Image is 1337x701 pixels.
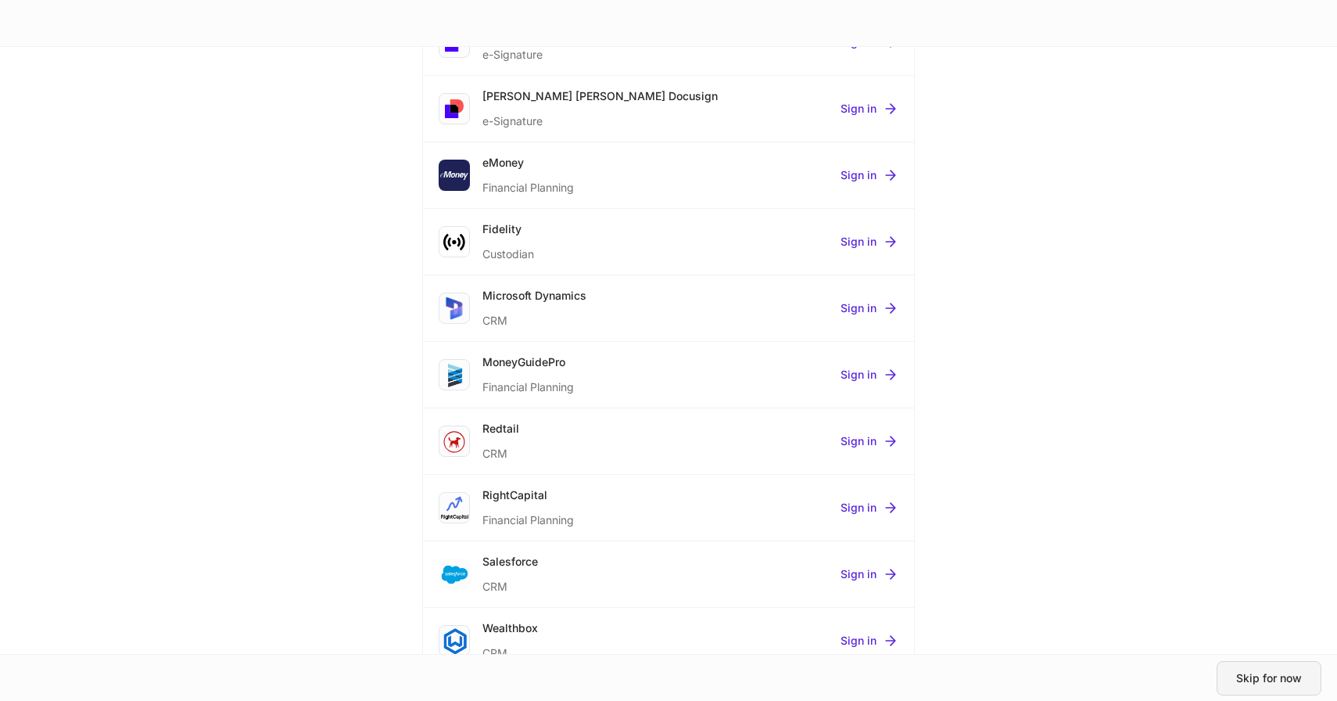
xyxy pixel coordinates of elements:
[841,167,898,183] button: Sign in
[841,234,898,250] button: Sign in
[482,503,574,528] div: Financial Planning
[482,570,538,595] div: CRM
[482,88,718,104] div: [PERSON_NAME] [PERSON_NAME] Docusign
[442,296,467,321] img: sIOyOZvWb5kUEAwh5D03bPzsWHrUXBSdsWHDhg8Ma8+nBQBvlija69eFAv+snJUCyn8AqO+ElBnIpgMAAAAASUVORK5CYII=
[482,288,586,304] div: Microsoft Dynamics
[482,370,574,395] div: Financial Planning
[482,104,718,129] div: e-Signature
[841,101,898,117] button: Sign in
[841,633,898,649] button: Sign in
[841,300,898,316] button: Sign in
[841,566,898,582] button: Sign in
[482,38,574,63] div: e-Signature
[482,620,538,636] div: Wealthbox
[482,636,538,661] div: CRM
[482,554,538,570] div: Salesforce
[482,487,574,503] div: RightCapital
[482,221,534,237] div: Fidelity
[841,367,898,383] button: Sign in
[482,421,519,437] div: Redtail
[482,237,534,262] div: Custodian
[841,433,898,449] button: Sign in
[1217,661,1321,696] button: Skip for now
[482,171,574,196] div: Financial Planning
[482,354,574,370] div: MoneyGuidePro
[482,155,574,171] div: eMoney
[1236,673,1302,684] div: Skip for now
[482,304,586,329] div: CRM
[482,437,519,462] div: CRM
[841,500,898,516] button: Sign in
